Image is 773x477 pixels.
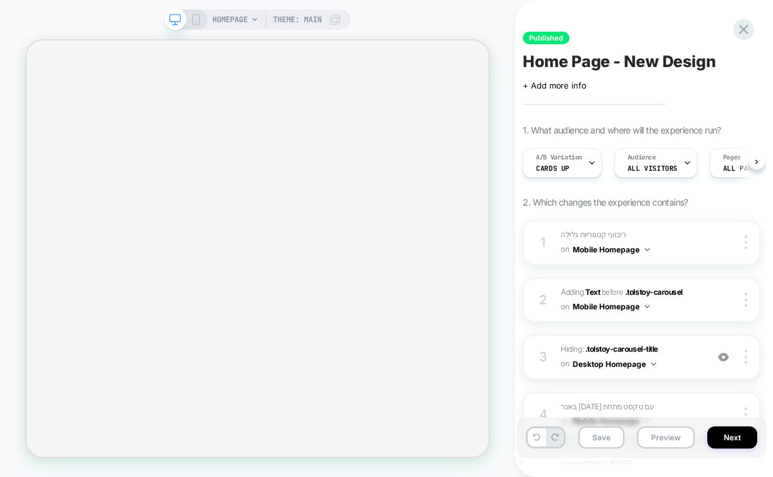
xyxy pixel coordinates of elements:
[536,153,582,162] span: A/B Variation
[573,242,650,257] button: Mobile Homepage
[273,9,322,30] span: Theme: MAIN
[573,299,650,314] button: Mobile Homepage
[561,300,569,314] span: on
[561,414,569,428] span: on
[745,407,747,421] img: close
[537,403,549,426] div: 4
[561,357,569,371] span: on
[537,345,549,368] div: 3
[625,287,683,297] span: .tolstoy-carousel
[523,32,569,44] span: Published
[561,242,569,256] span: on
[718,352,729,362] img: crossed eye
[707,426,757,449] button: Next
[645,305,650,308] img: down arrow
[536,164,569,173] span: Cards up
[561,230,626,239] span: ריבועי קטגוריות גלילה
[578,426,624,449] button: Save
[212,9,248,30] span: HOMEPAGE
[537,231,549,254] div: 1
[523,197,688,208] span: 2. Which changes the experience contains?
[523,52,716,71] span: Home Page - New Design
[561,342,700,372] span: Hiding :
[585,344,658,354] span: .tolstoy-carousel-title
[723,164,760,173] span: ALL PAGES
[637,426,695,449] button: Preview
[723,153,741,162] span: Pages
[628,153,656,162] span: Audience
[573,413,650,429] button: Mobile Homepage
[523,80,586,90] span: + Add more info
[645,248,650,251] img: down arrow
[628,164,678,173] span: All Visitors
[602,287,623,297] span: BEFORE
[561,402,654,411] span: באנר [DATE] עם טקסט מתחת
[573,356,656,372] button: Desktop Homepage
[561,287,600,297] span: Adding
[745,235,747,249] img: close
[523,125,721,135] span: 1. What audience and where will the experience run?
[745,293,747,307] img: close
[537,288,549,311] div: 2
[745,350,747,364] img: close
[585,287,600,297] b: Text
[651,362,656,366] img: down arrow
